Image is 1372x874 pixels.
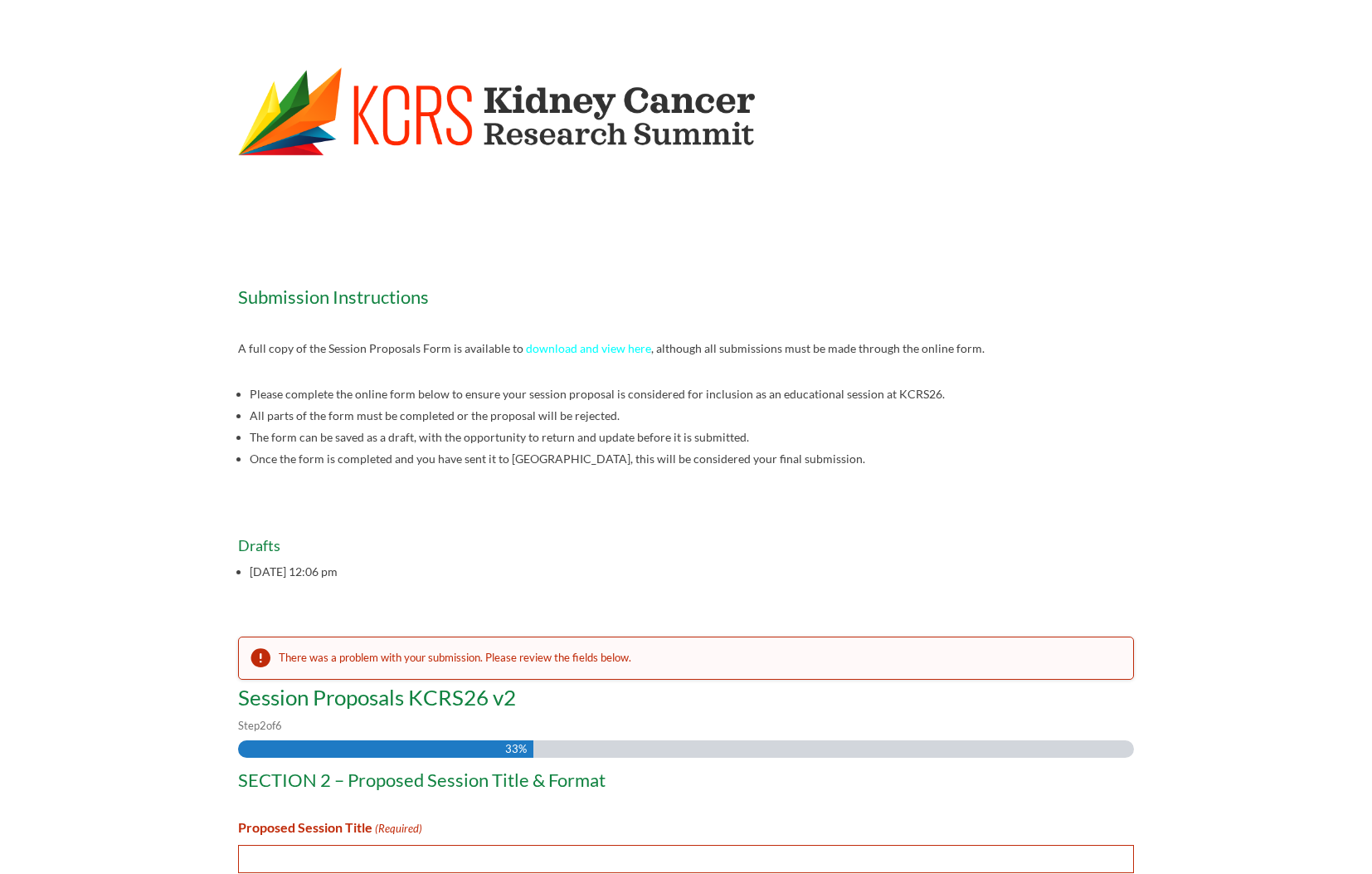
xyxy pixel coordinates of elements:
h3: SECTION 2 – Proposed Session Title & Format [238,771,1121,798]
a: Follow on Youtube [1021,67,1048,94]
span: 33% [505,740,527,758]
a: Home [389,185,421,221]
a: Presentations & Videos [687,185,807,221]
span: Please complete the online form below to ensure your session proposal is considered for inclusion... [250,387,945,401]
a: Follow on Facebook [922,67,948,94]
h4: Drafts [238,538,1134,561]
li: The form can be saved as a draft, with the opportunity to return and update before it is submitted. [250,427,1134,448]
a: download and view here [526,341,651,355]
a: KCRS Archive [910,185,983,221]
a: Follow on LinkedIn [1054,67,1081,94]
li: Once the form is completed and you have sent it to [GEOGRAPHIC_DATA], this will be considered you... [250,448,1134,470]
span: (Required) [374,819,423,839]
span: 2 [260,719,266,732]
img: KCRS generic logo wide [238,67,819,158]
a: Session Proposals [439,185,531,221]
h2: Session Proposals KCRS26 v2 [238,686,1134,716]
a: Abstracts [825,185,892,221]
p: A full copy of the Session Proposals Form is available to , although all submissions must be made... [238,339,1134,359]
h2: There was a problem with your submission. Please review the fields below. [279,651,1120,666]
p: Step of [238,716,1134,736]
li: All parts of the form must be completed or the proposal will be rejected. [250,405,1134,427]
span: [DATE] 12:06 pm [250,561,1134,583]
label: Proposed Session Title [238,818,422,839]
h3: Submission Instructions [238,288,1134,315]
a: Registration [549,185,612,221]
a: Faculty [630,185,669,221]
a: Follow on Instagram [988,67,1014,94]
span: 6 [275,719,282,732]
a: Follow on X [955,67,981,94]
